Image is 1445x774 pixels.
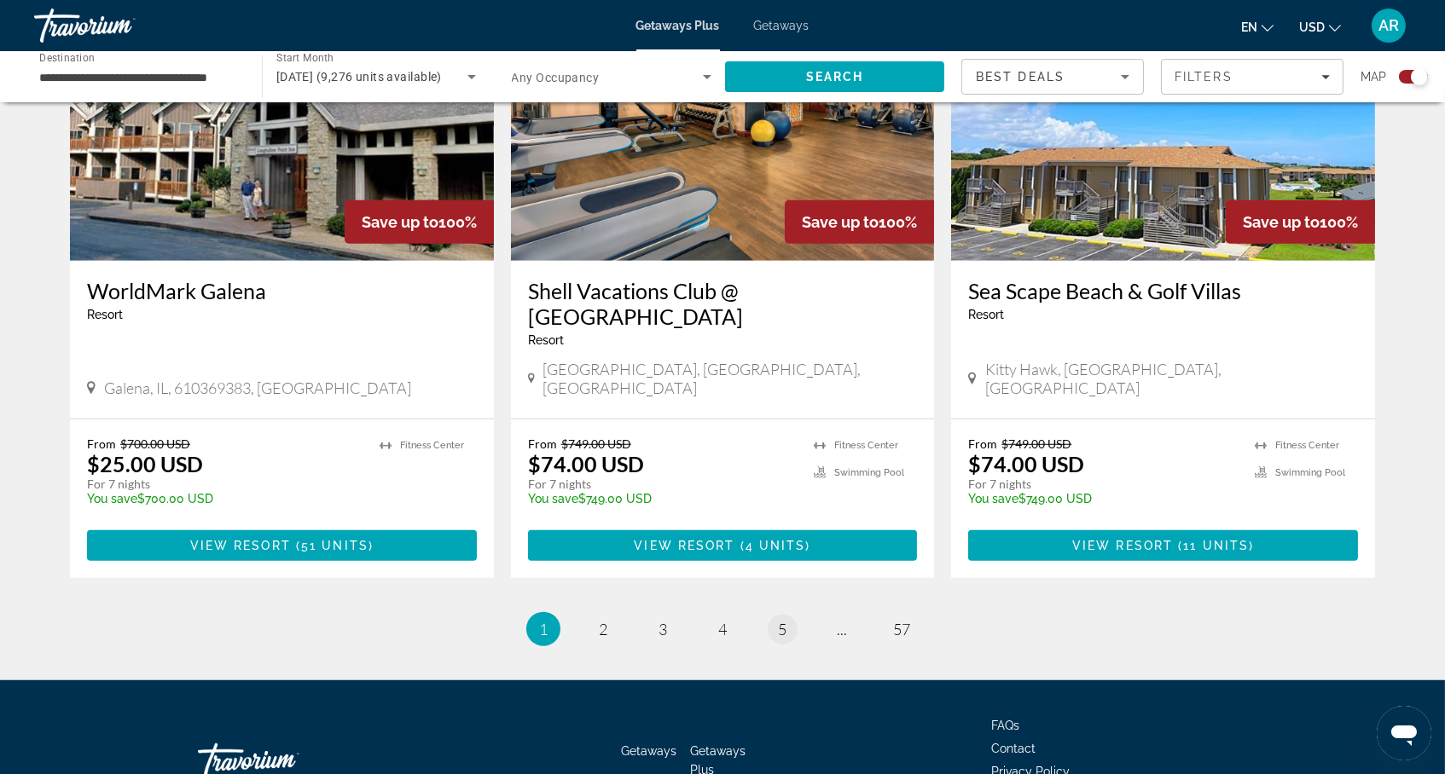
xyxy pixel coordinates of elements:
[968,451,1084,477] p: $74.00 USD
[968,278,1358,303] a: Sea Scape Beach & Golf Villas
[87,492,137,505] span: You save
[528,451,644,477] p: $74.00 USD
[1299,14,1341,39] button: Change currency
[528,436,557,451] span: From
[190,539,291,552] span: View Resort
[1377,706,1431,760] iframe: Button to launch messaging window
[87,530,477,561] button: View Resort(51 units)
[746,539,806,552] span: 4 units
[968,477,1238,492] p: For 7 nights
[1183,539,1249,552] span: 11 units
[968,492,1238,505] p: $749.00 USD
[87,477,363,492] p: For 7 nights
[301,539,369,552] span: 51 units
[806,70,864,84] span: Search
[276,53,334,65] span: Start Month
[718,620,727,638] span: 4
[104,378,411,397] span: Galena, IL, 610369383, [GEOGRAPHIC_DATA]
[539,620,548,638] span: 1
[528,477,798,492] p: For 7 nights
[543,360,918,397] span: [GEOGRAPHIC_DATA], [GEOGRAPHIC_DATA], [GEOGRAPHIC_DATA]
[837,620,847,638] span: ...
[528,492,578,505] span: You save
[87,308,123,321] span: Resort
[1367,8,1411,43] button: User Menu
[39,67,240,88] input: Select destination
[802,213,879,231] span: Save up to
[754,19,810,32] a: Getaways
[976,66,1129,87] mat-select: Sort by
[968,436,997,451] span: From
[400,440,464,451] span: Fitness Center
[39,52,95,64] span: Destination
[1361,65,1386,89] span: Map
[561,436,631,451] span: $749.00 USD
[528,333,564,347] span: Resort
[528,492,798,505] p: $749.00 USD
[735,539,811,552] span: ( )
[291,539,374,552] span: ( )
[87,492,363,505] p: $700.00 USD
[1378,17,1399,34] span: AR
[985,360,1358,397] span: Kitty Hawk, [GEOGRAPHIC_DATA], [GEOGRAPHIC_DATA]
[991,719,1019,732] a: FAQs
[636,19,720,32] a: Getaways Plus
[120,436,190,451] span: $700.00 USD
[1241,14,1274,39] button: Change language
[1243,213,1320,231] span: Save up to
[345,200,494,244] div: 100%
[1173,539,1254,552] span: ( )
[834,440,898,451] span: Fitness Center
[512,71,600,84] span: Any Occupancy
[87,436,116,451] span: From
[87,451,203,477] p: $25.00 USD
[778,620,786,638] span: 5
[362,213,438,231] span: Save up to
[599,620,607,638] span: 2
[70,612,1375,646] nav: Pagination
[893,620,910,638] span: 57
[785,200,934,244] div: 100%
[976,70,1065,84] span: Best Deals
[634,539,734,552] span: View Resort
[528,278,918,329] a: Shell Vacations Club @ [GEOGRAPHIC_DATA]
[1072,539,1173,552] span: View Resort
[1275,440,1339,451] span: Fitness Center
[34,3,205,48] a: Travorium
[1241,20,1257,34] span: en
[528,530,918,561] button: View Resort(4 units)
[968,530,1358,561] button: View Resort(11 units)
[622,744,677,758] a: Getaways
[968,492,1018,505] span: You save
[968,308,1004,321] span: Resort
[276,70,442,84] span: [DATE] (9,276 units available)
[834,467,904,478] span: Swimming Pool
[1175,70,1233,84] span: Filters
[1275,467,1345,478] span: Swimming Pool
[1226,200,1375,244] div: 100%
[1001,436,1071,451] span: $749.00 USD
[87,278,477,303] a: WorldMark Galena
[659,620,667,638] span: 3
[1161,59,1343,95] button: Filters
[725,61,944,92] button: Search
[991,742,1036,755] a: Contact
[1299,20,1325,34] span: USD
